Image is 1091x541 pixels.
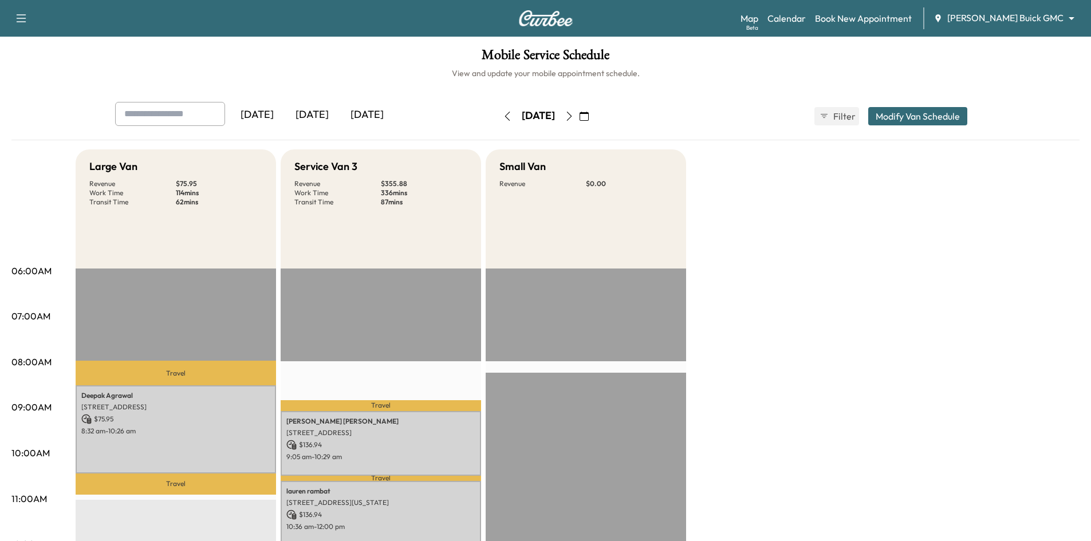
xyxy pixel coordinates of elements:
p: lauren rambat [286,487,475,496]
p: 10:00AM [11,446,50,460]
p: 06:00AM [11,264,52,278]
span: [PERSON_NAME] Buick GMC [947,11,1064,25]
button: Filter [814,107,859,125]
p: Deepak Agrawal [81,391,270,400]
img: Curbee Logo [518,10,573,26]
h5: Large Van [89,159,137,175]
p: $ 75.95 [81,414,270,424]
h5: Service Van 3 [294,159,357,175]
p: $ 75.95 [176,179,262,188]
p: Revenue [89,179,176,188]
p: 10:36 am - 12:00 pm [286,522,475,531]
p: 62 mins [176,198,262,207]
h5: Small Van [499,159,546,175]
p: Revenue [294,179,381,188]
div: Beta [746,23,758,32]
p: 07:00AM [11,309,50,323]
p: 9:05 am - 10:29 am [286,452,475,461]
p: Revenue [499,179,586,188]
p: 8:32 am - 10:26 am [81,427,270,436]
a: MapBeta [741,11,758,25]
p: 87 mins [381,198,467,207]
p: 11:00AM [11,492,47,506]
button: Modify Van Schedule [868,107,967,125]
div: [DATE] [340,102,395,128]
p: [STREET_ADDRESS][US_STATE] [286,498,475,507]
div: [DATE] [285,102,340,128]
p: $ 136.94 [286,440,475,450]
p: Travel [76,361,276,385]
p: 114 mins [176,188,262,198]
p: Work Time [294,188,381,198]
p: Transit Time [294,198,381,207]
p: Transit Time [89,198,176,207]
p: Travel [281,476,481,481]
p: Travel [281,400,481,411]
p: $ 0.00 [586,179,672,188]
h1: Mobile Service Schedule [11,48,1080,68]
a: Book New Appointment [815,11,912,25]
p: 336 mins [381,188,467,198]
p: Travel [76,473,276,495]
p: $ 136.94 [286,510,475,520]
p: 09:00AM [11,400,52,414]
p: [STREET_ADDRESS] [81,402,270,412]
a: Calendar [767,11,806,25]
div: [DATE] [230,102,285,128]
p: $ 355.88 [381,179,467,188]
span: Filter [833,109,854,123]
p: [STREET_ADDRESS] [286,428,475,437]
p: Work Time [89,188,176,198]
p: [PERSON_NAME] [PERSON_NAME] [286,417,475,426]
p: 08:00AM [11,355,52,369]
h6: View and update your mobile appointment schedule. [11,68,1080,79]
div: [DATE] [522,109,555,123]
